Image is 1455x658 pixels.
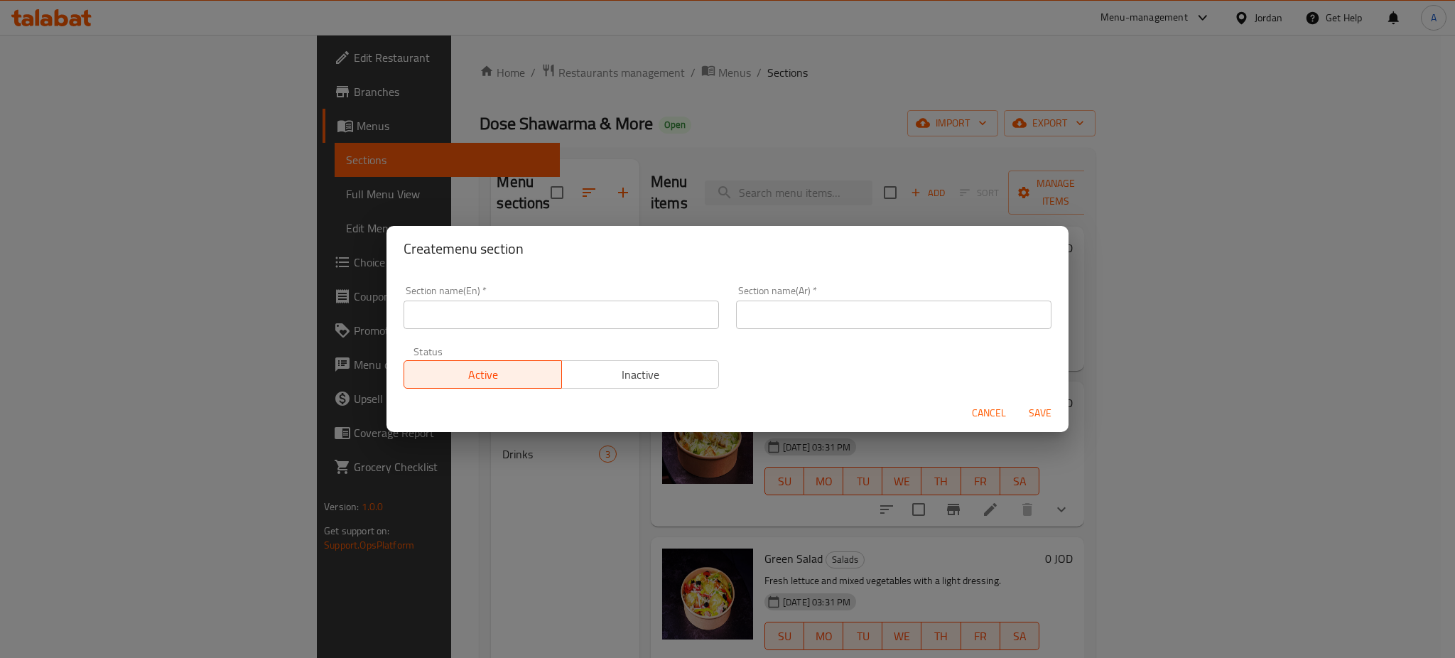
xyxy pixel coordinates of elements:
[404,360,562,389] button: Active
[972,404,1006,422] span: Cancel
[736,301,1051,329] input: Please enter section name(ar)
[568,365,714,385] span: Inactive
[966,400,1012,426] button: Cancel
[404,301,719,329] input: Please enter section name(en)
[410,365,556,385] span: Active
[1023,404,1057,422] span: Save
[1017,400,1063,426] button: Save
[561,360,720,389] button: Inactive
[404,237,1051,260] h2: Create menu section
